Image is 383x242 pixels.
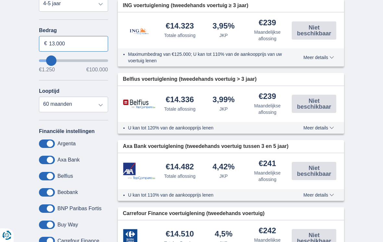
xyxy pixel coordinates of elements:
[219,106,228,112] div: JKP
[57,173,73,179] label: Belfius
[166,22,194,31] div: €14.323
[164,173,196,179] div: Totale aflossing
[213,96,235,104] div: 3,99%
[219,32,228,39] div: JKP
[39,128,95,134] label: Financiële instellingen
[299,55,339,60] button: Meer details
[128,192,290,198] li: U kan tot 110% van de aankoopprijs lenen
[219,173,228,179] div: JKP
[248,29,287,42] div: Maandelijkse aflossing
[39,59,108,62] input: wantToBorrow
[57,157,80,163] label: Axa Bank
[123,19,155,41] img: product.pl.alt ING
[166,96,194,104] div: €14.336
[39,28,108,33] label: Bedrag
[213,163,235,172] div: 4,42%
[44,40,47,47] span: €
[39,67,55,72] span: €1.250
[128,51,290,64] li: Maximumbedrag van €125.000; U kan tot 110% van de aankoopprijs van uw voertuig lenen
[294,98,334,110] span: Niet beschikbaar
[259,19,276,28] div: €239
[292,162,336,180] button: Niet beschikbaar
[215,230,233,239] div: 4,5%
[164,32,196,39] div: Totale aflossing
[303,126,334,130] span: Meer details
[213,22,235,31] div: 3,95%
[164,106,196,112] div: Totale aflossing
[57,206,102,212] label: BNP Paribas Fortis
[299,192,339,198] button: Meer details
[303,193,334,197] span: Meer details
[86,67,108,72] span: €100.000
[259,92,276,101] div: €239
[259,227,276,236] div: €242
[123,143,289,150] span: Axa Bank voertuiglening (tweedehands voertuig tussen 3 en 5 jaar)
[248,103,287,115] div: Maandelijkse aflossing
[248,170,287,183] div: Maandelijkse aflossing
[39,88,59,94] label: Looptijd
[123,210,265,217] span: Carrefour Finance voertuiglening (tweedehands voertuig)
[303,55,334,60] span: Meer details
[57,222,78,228] label: Buy Way
[292,95,336,113] button: Niet beschikbaar
[57,141,76,147] label: Argenta
[166,163,194,172] div: €14.482
[294,165,334,177] span: Niet beschikbaar
[123,163,155,180] img: product.pl.alt Axa Bank
[57,189,78,195] label: Beobank
[292,21,336,40] button: Niet beschikbaar
[299,125,339,130] button: Meer details
[128,125,290,131] li: U kan tot 120% van de aankoopprijs lenen
[294,25,334,36] span: Niet beschikbaar
[259,160,276,168] div: €241
[166,230,194,239] div: €14.510
[123,2,249,9] span: ING voertuiglening (tweedehands voertuig ≥ 3 jaar)
[123,76,257,83] span: Belfius voertuiglening (tweedehands voertuig > 3 jaar)
[123,99,155,109] img: product.pl.alt Belfius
